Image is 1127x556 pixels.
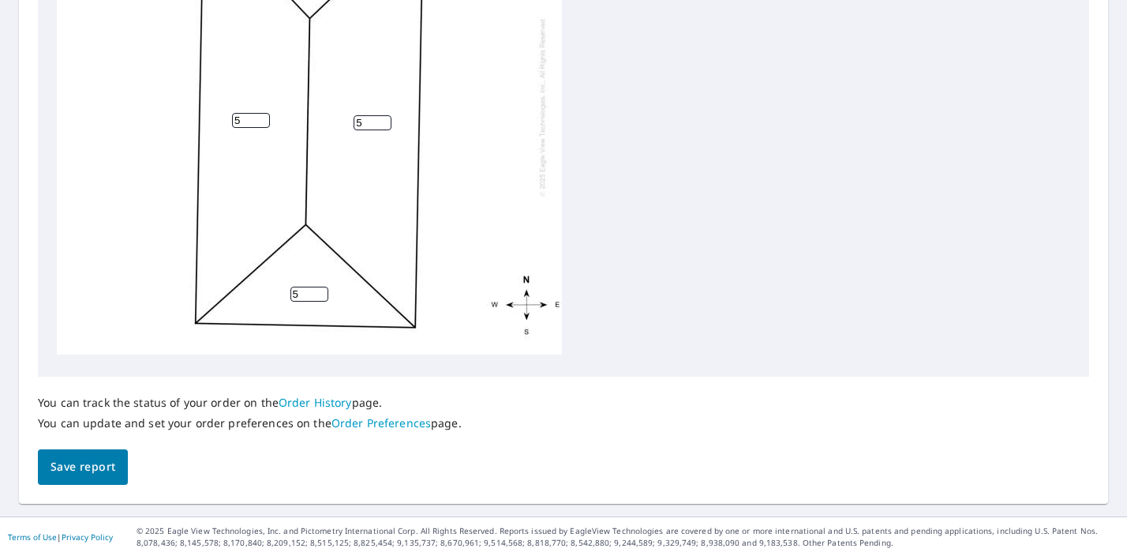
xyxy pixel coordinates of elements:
[62,532,113,543] a: Privacy Policy
[38,449,128,485] button: Save report
[331,415,431,430] a: Order Preferences
[8,532,57,543] a: Terms of Use
[38,396,462,410] p: You can track the status of your order on the page.
[8,532,113,542] p: |
[38,416,462,430] p: You can update and set your order preferences on the page.
[51,457,115,477] span: Save report
[279,395,352,410] a: Order History
[137,525,1119,549] p: © 2025 Eagle View Technologies, Inc. and Pictometry International Corp. All Rights Reserved. Repo...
